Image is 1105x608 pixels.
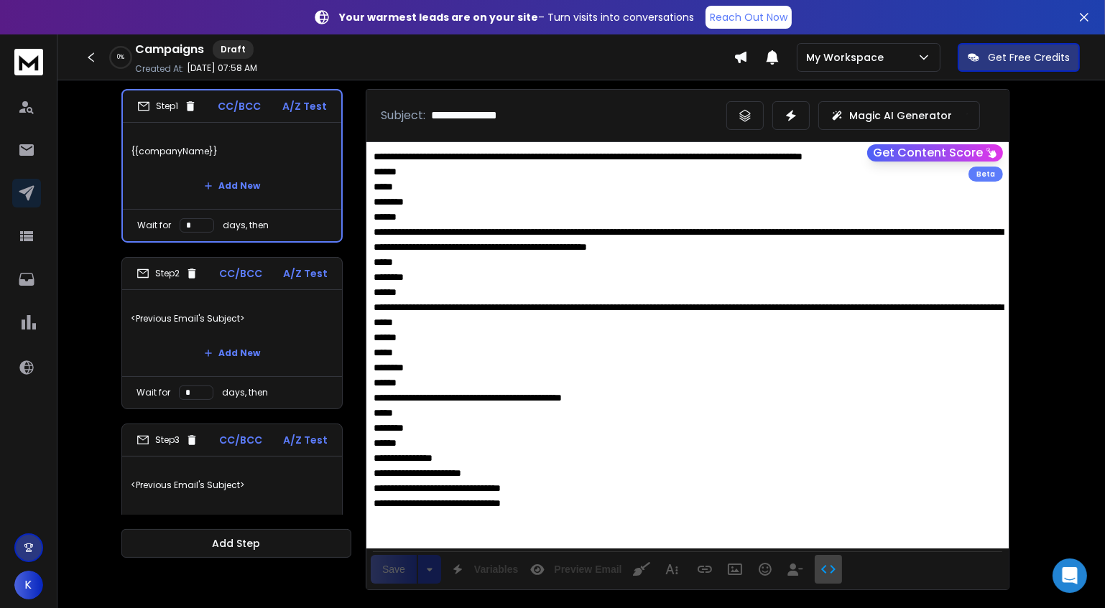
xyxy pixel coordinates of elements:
[283,433,328,447] p: A/Z Test
[193,505,272,534] button: Add New
[137,100,197,113] div: Step 1
[222,387,268,398] p: days, then
[14,571,43,599] button: K
[339,10,694,24] p: – Turn visits into conversations
[849,108,952,123] p: Magic AI Generator
[219,266,262,281] p: CC/BCC
[818,101,980,130] button: Magic AI Generator
[658,555,685,584] button: More Text
[691,555,718,584] button: Insert Link (Ctrl+K)
[283,266,328,281] p: A/Z Test
[219,433,262,447] p: CC/BCC
[213,40,254,59] div: Draft
[867,144,1003,162] button: Get Content Score
[137,267,198,280] div: Step 2
[806,50,889,65] p: My Workspace
[968,167,1003,182] div: Beta
[958,43,1080,72] button: Get Free Credits
[137,434,198,446] div: Step 3
[1053,558,1087,593] div: Open Intercom Messenger
[223,220,269,231] p: days, then
[131,465,333,505] p: <Previous Email's Subject>
[282,99,327,113] p: A/Z Test
[471,563,522,576] span: Variables
[131,299,333,339] p: <Previous Email's Subject>
[706,6,792,29] a: Reach Out Now
[14,49,43,75] img: logo
[131,131,333,172] p: {{companyName}}
[339,10,538,24] strong: Your warmest leads are on your site
[135,63,184,75] p: Created At:
[218,99,262,113] p: CC/BCC
[137,387,170,398] p: Wait for
[135,41,204,58] h1: Campaigns
[193,339,272,368] button: Add New
[117,53,124,62] p: 0 %
[988,50,1070,65] p: Get Free Credits
[121,89,343,243] li: Step1CC/BCCA/Z Test{{companyName}}Add NewWait fordays, then
[187,62,257,74] p: [DATE] 07:58 AM
[121,424,343,576] li: Step3CC/BCCA/Z Test<Previous Email's Subject>Add NewWait fordays, then
[381,107,425,124] p: Subject:
[121,257,343,409] li: Step2CC/BCCA/Z Test<Previous Email's Subject>Add NewWait fordays, then
[551,563,624,576] span: Preview Email
[371,555,417,584] div: Save
[524,555,624,584] button: Preview Email
[137,220,171,231] p: Wait for
[710,10,787,24] p: Reach Out Now
[121,529,351,558] button: Add Step
[444,555,522,584] button: Variables
[193,172,272,200] button: Add New
[628,555,655,584] button: Clean HTML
